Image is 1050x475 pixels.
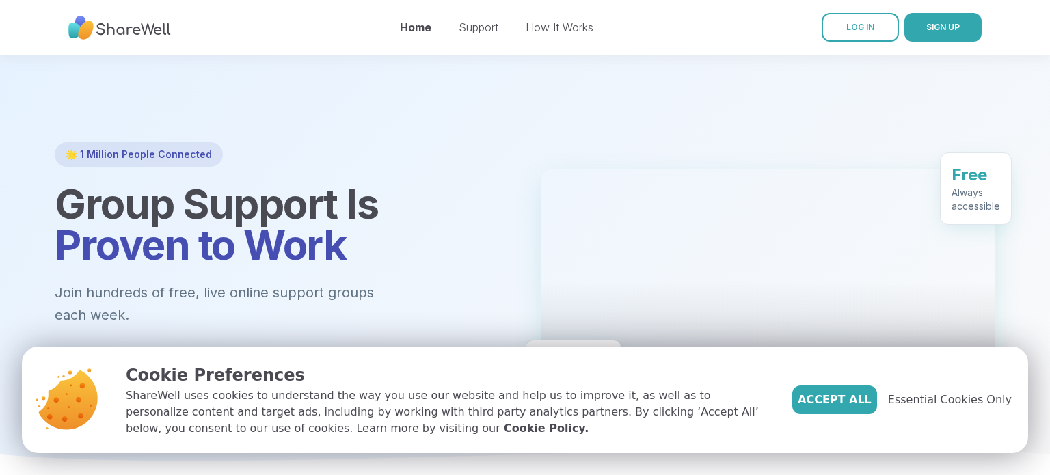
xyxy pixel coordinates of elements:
span: Essential Cookies Only [888,392,1012,408]
span: LOG IN [846,22,874,32]
span: Accept All [798,392,872,408]
h1: Group Support Is [55,183,509,265]
p: Join hundreds of free, live online support groups each week. [55,282,448,326]
span: Proven to Work [55,220,346,269]
a: Support [459,21,498,34]
button: SIGN UP [904,13,982,42]
a: Home [400,21,431,34]
div: Always accessible [952,185,1000,213]
a: How It Works [526,21,593,34]
div: 🌟 1 Million People Connected [55,142,223,167]
span: SIGN UP [926,22,960,32]
a: Cookie Policy. [504,420,589,437]
p: Cookie Preferences [126,363,770,388]
p: ShareWell uses cookies to understand the way you use our website and help us to improve it, as we... [126,388,770,437]
button: Accept All [792,385,877,414]
a: LOG IN [822,13,899,42]
img: ShareWell Nav Logo [68,9,171,46]
div: Free [952,163,1000,185]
